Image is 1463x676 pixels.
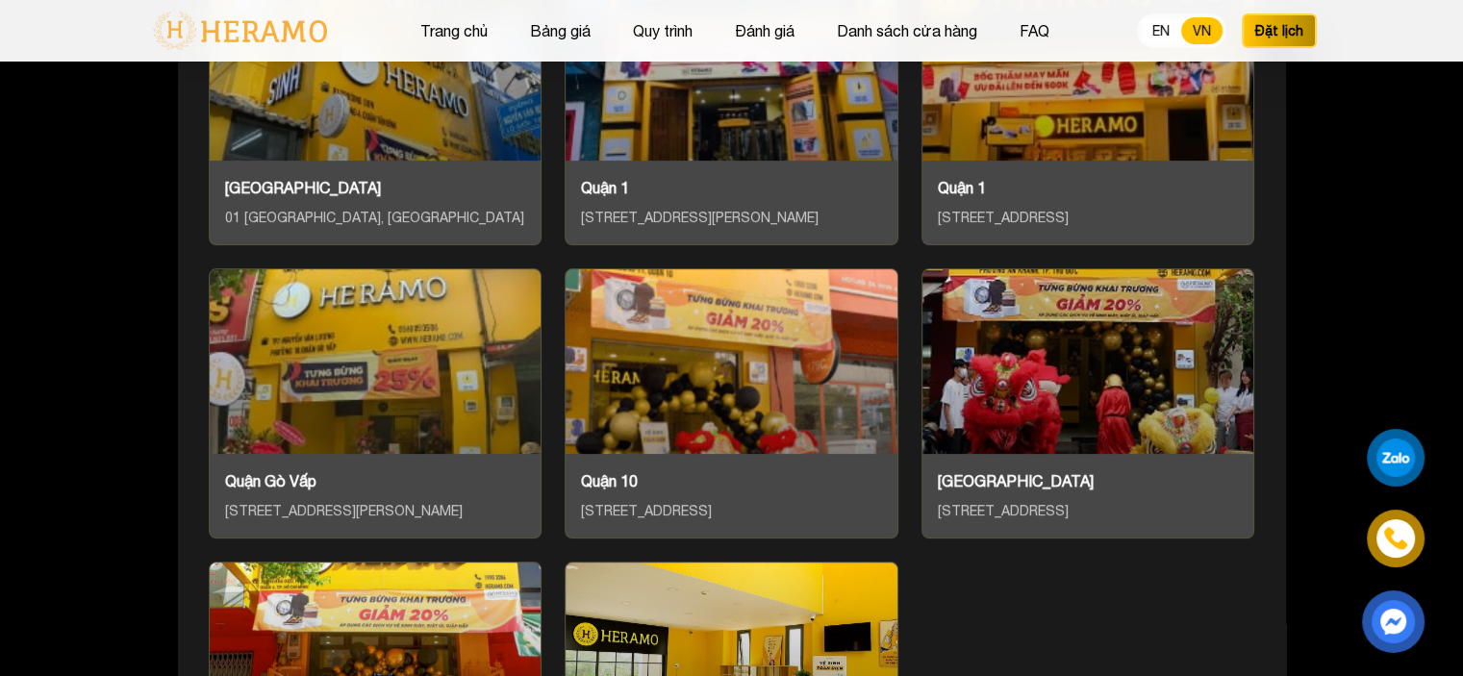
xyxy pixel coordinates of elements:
[524,18,596,43] button: Bảng giá
[938,500,1239,522] div: [STREET_ADDRESS]
[1370,513,1422,564] a: phone-icon
[938,176,1239,199] div: Quận 1
[581,500,882,522] div: [STREET_ADDRESS]
[938,469,1239,492] div: [GEOGRAPHIC_DATA]
[581,469,882,492] div: Quận 10
[729,18,800,43] button: Đánh giá
[1181,17,1223,44] button: VN
[225,469,526,492] div: Quận Gò Vấp
[581,176,882,199] div: Quận 1
[1014,18,1055,43] button: FAQ
[225,207,526,229] div: 01 [GEOGRAPHIC_DATA], [GEOGRAPHIC_DATA]
[831,18,983,43] button: Danh sách cửa hàng
[225,500,526,522] div: [STREET_ADDRESS][PERSON_NAME]
[1384,527,1407,550] img: phone-icon
[1242,13,1317,48] button: Đặt lịch
[1141,17,1181,44] button: EN
[627,18,698,43] button: Quy trình
[581,207,882,229] div: [STREET_ADDRESS][PERSON_NAME]
[415,18,493,43] button: Trang chủ
[225,176,526,199] div: [GEOGRAPHIC_DATA]
[147,11,333,51] img: logo-with-text.png
[938,207,1239,229] div: [STREET_ADDRESS]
